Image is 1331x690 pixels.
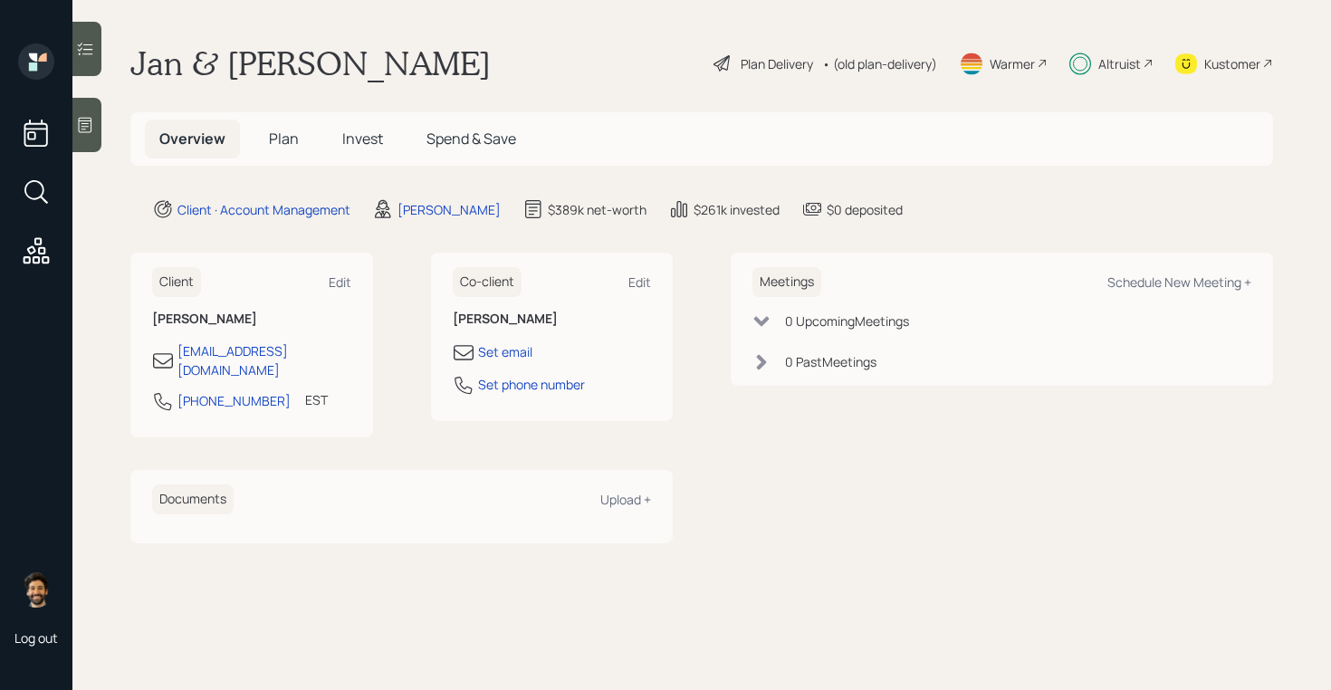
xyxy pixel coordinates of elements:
[453,311,652,327] h6: [PERSON_NAME]
[453,267,522,297] h6: Co-client
[990,54,1035,73] div: Warmer
[600,491,651,508] div: Upload +
[177,391,291,410] div: [PHONE_NUMBER]
[329,273,351,291] div: Edit
[785,311,909,331] div: 0 Upcoming Meeting s
[177,341,351,379] div: [EMAIL_ADDRESS][DOMAIN_NAME]
[177,200,350,219] div: Client · Account Management
[152,311,351,327] h6: [PERSON_NAME]
[152,267,201,297] h6: Client
[478,375,585,394] div: Set phone number
[628,273,651,291] div: Edit
[342,129,383,149] span: Invest
[827,200,903,219] div: $0 deposited
[159,129,225,149] span: Overview
[397,200,501,219] div: [PERSON_NAME]
[18,571,54,608] img: eric-schwartz-headshot.png
[269,129,299,149] span: Plan
[152,484,234,514] h6: Documents
[822,54,937,73] div: • (old plan-delivery)
[1204,54,1260,73] div: Kustomer
[478,342,532,361] div: Set email
[694,200,780,219] div: $261k invested
[426,129,516,149] span: Spend & Save
[785,352,876,371] div: 0 Past Meeting s
[1098,54,1141,73] div: Altruist
[14,629,58,647] div: Log out
[752,267,821,297] h6: Meetings
[741,54,813,73] div: Plan Delivery
[130,43,491,83] h1: Jan & [PERSON_NAME]
[305,390,328,409] div: EST
[1107,273,1251,291] div: Schedule New Meeting +
[548,200,646,219] div: $389k net-worth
